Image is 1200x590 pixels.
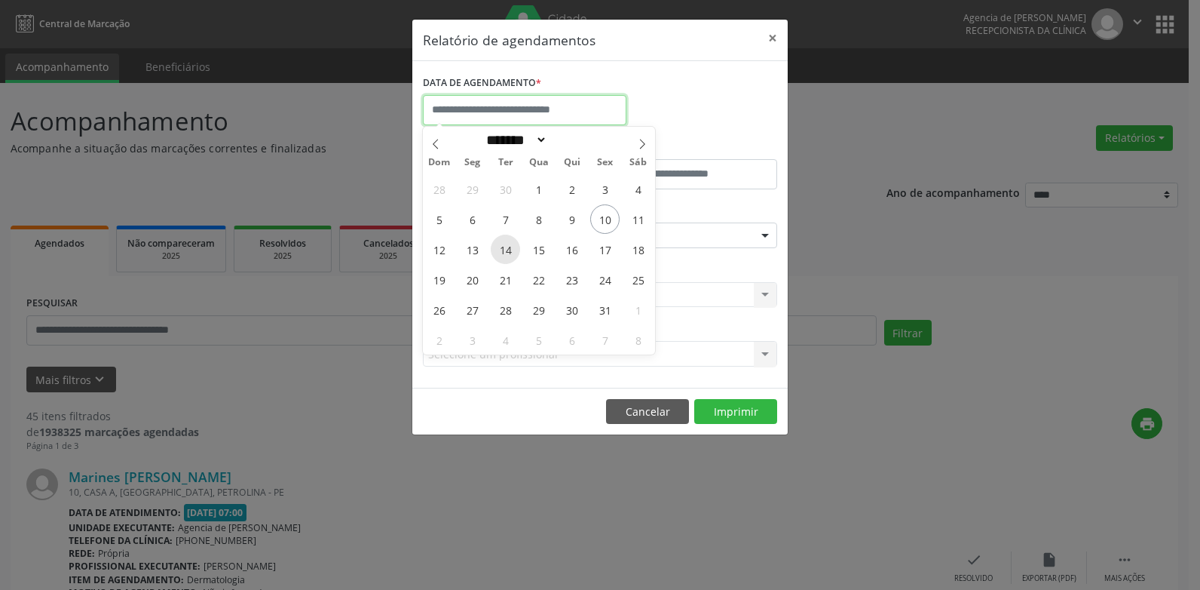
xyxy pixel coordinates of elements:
[590,295,620,324] span: Outubro 31, 2025
[623,174,653,204] span: Outubro 4, 2025
[481,132,547,148] select: Month
[524,204,553,234] span: Outubro 8, 2025
[458,174,487,204] span: Setembro 29, 2025
[589,158,622,167] span: Sex
[424,295,454,324] span: Outubro 26, 2025
[590,235,620,264] span: Outubro 17, 2025
[557,325,586,355] span: Novembro 6, 2025
[557,265,586,294] span: Outubro 23, 2025
[423,72,541,95] label: DATA DE AGENDAMENTO
[590,325,620,355] span: Novembro 7, 2025
[622,158,655,167] span: Sáb
[590,204,620,234] span: Outubro 10, 2025
[458,204,487,234] span: Outubro 6, 2025
[590,265,620,294] span: Outubro 24, 2025
[491,204,520,234] span: Outubro 7, 2025
[604,136,777,159] label: ATÉ
[423,30,595,50] h5: Relatório de agendamentos
[524,325,553,355] span: Novembro 5, 2025
[557,204,586,234] span: Outubro 9, 2025
[556,158,589,167] span: Qui
[491,295,520,324] span: Outubro 28, 2025
[623,325,653,355] span: Novembro 8, 2025
[557,174,586,204] span: Outubro 2, 2025
[489,158,522,167] span: Ter
[424,265,454,294] span: Outubro 19, 2025
[524,265,553,294] span: Outubro 22, 2025
[423,158,456,167] span: Dom
[458,295,487,324] span: Outubro 27, 2025
[606,399,689,425] button: Cancelar
[547,132,597,148] input: Year
[524,295,553,324] span: Outubro 29, 2025
[491,174,520,204] span: Setembro 30, 2025
[424,204,454,234] span: Outubro 5, 2025
[694,399,777,425] button: Imprimir
[623,235,653,264] span: Outubro 18, 2025
[424,325,454,355] span: Novembro 2, 2025
[557,295,586,324] span: Outubro 30, 2025
[522,158,556,167] span: Qua
[458,265,487,294] span: Outubro 20, 2025
[590,174,620,204] span: Outubro 3, 2025
[623,204,653,234] span: Outubro 11, 2025
[524,235,553,264] span: Outubro 15, 2025
[491,325,520,355] span: Novembro 4, 2025
[424,235,454,264] span: Outubro 12, 2025
[557,235,586,264] span: Outubro 16, 2025
[524,174,553,204] span: Outubro 1, 2025
[458,235,487,264] span: Outubro 13, 2025
[758,20,788,57] button: Close
[458,325,487,355] span: Novembro 3, 2025
[491,235,520,264] span: Outubro 14, 2025
[424,174,454,204] span: Setembro 28, 2025
[623,265,653,294] span: Outubro 25, 2025
[456,158,489,167] span: Seg
[623,295,653,324] span: Novembro 1, 2025
[491,265,520,294] span: Outubro 21, 2025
